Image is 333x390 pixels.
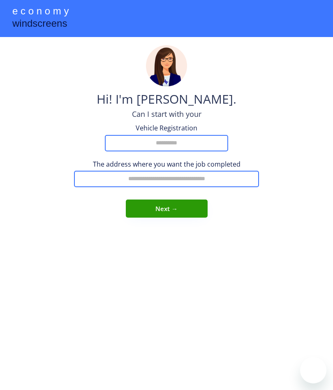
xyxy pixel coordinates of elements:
div: Can I start with your [132,109,201,119]
div: Hi! I'm [PERSON_NAME]. [97,91,236,109]
img: madeline.png [146,45,187,86]
div: e c o n o m y [12,4,69,20]
iframe: Button to launch messaging window [300,357,326,383]
div: Vehicle Registration [125,123,208,132]
div: windscreens [12,16,67,32]
button: Next → [126,200,208,218]
div: The address where you want the job completed [74,160,259,169]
